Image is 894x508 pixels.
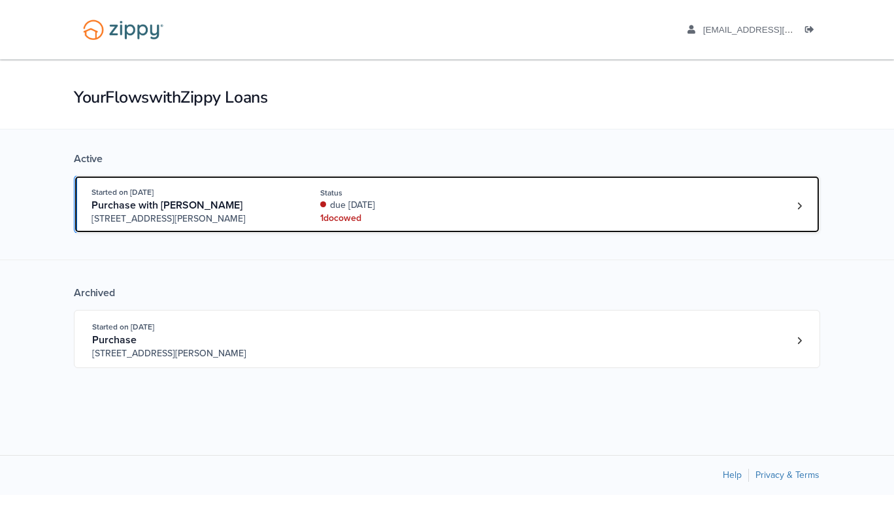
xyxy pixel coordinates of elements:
span: Started on [DATE] [92,322,154,331]
span: kristinhoban83@gmail.com [703,25,853,35]
div: Active [74,152,820,165]
a: Help [723,469,742,481]
img: Logo [74,13,172,46]
span: Started on [DATE] [91,188,154,197]
a: Loan number 4206812 [789,331,809,350]
div: Status [320,187,495,199]
a: Log out [805,25,819,38]
span: [STREET_ADDRESS][PERSON_NAME] [91,212,291,226]
div: due [DATE] [320,199,495,212]
a: Privacy & Terms [755,469,819,481]
a: Loan number 4215773 [789,196,809,216]
span: Purchase [92,333,137,347]
span: [STREET_ADDRESS][PERSON_NAME] [92,347,291,360]
div: Archived [74,286,820,299]
a: Open loan 4206812 [74,310,820,368]
div: 1 doc owed [320,212,495,225]
a: edit profile [687,25,853,38]
a: Open loan 4215773 [74,175,820,233]
h1: Your Flows with Zippy Loans [74,86,820,109]
span: Purchase with [PERSON_NAME] [91,199,242,212]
